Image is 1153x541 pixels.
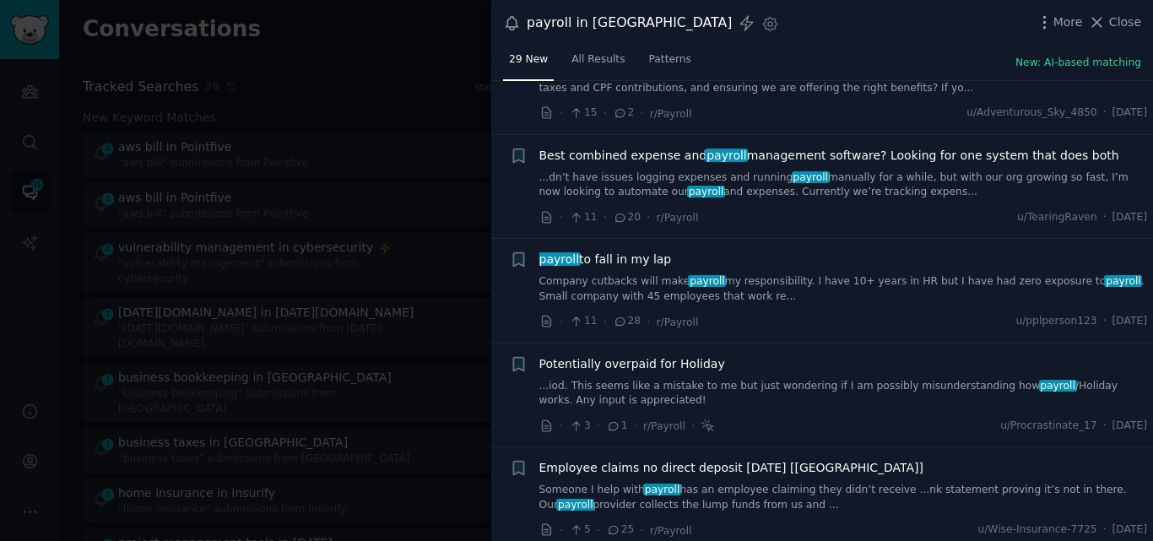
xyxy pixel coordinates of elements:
span: [DATE] [1112,419,1147,434]
span: 11 [569,210,597,225]
a: Company cutbacks will makepayrollmy responsibility. I have 10+ years in HR but I have had zero ex... [539,274,1148,304]
span: r/Payroll [657,212,699,224]
button: More [1036,14,1083,31]
span: payroll [1104,275,1142,287]
span: · [597,417,600,435]
span: [DATE] [1112,105,1147,121]
span: · [640,522,643,539]
a: All Results [566,46,631,81]
span: · [640,105,643,122]
span: · [604,105,607,122]
span: u/Wise-Insurance-7725 [977,522,1096,538]
span: 1 [606,419,627,434]
span: More [1053,14,1083,31]
a: Someone I help withpayrollhas an employee claiming they didn’t receive ...nk statement proving it... [539,483,1148,512]
span: payroll [688,275,726,287]
a: Patterns [643,46,697,81]
span: 15 [569,105,597,121]
a: ...dn’t have issues logging expenses and runningpayrollmanually for a while, but with our org gro... [539,170,1148,200]
a: Potentially overpaid for Holiday [539,355,725,373]
span: payroll [538,252,581,266]
span: payroll [705,149,748,162]
span: All Results [571,52,625,68]
span: · [560,417,563,435]
span: payroll [687,186,725,197]
span: u/TearingRaven [1017,210,1097,225]
span: 2 [613,105,634,121]
span: · [604,313,607,331]
span: 28 [613,314,641,329]
span: · [1103,105,1107,121]
span: u/pplperson123 [1015,314,1096,329]
span: · [1103,210,1107,225]
span: payroll [556,499,594,511]
span: r/Payroll [643,420,685,432]
span: r/Payroll [650,108,692,120]
span: u/Adventurous_Sky_4850 [966,105,1096,121]
a: Employee claims no direct deposit [DATE] [[GEOGRAPHIC_DATA]] [539,459,924,477]
span: 20 [613,210,641,225]
span: Patterns [649,52,691,68]
span: Close [1109,14,1141,31]
span: · [1103,314,1107,329]
span: payroll [792,171,830,183]
div: payroll in [GEOGRAPHIC_DATA] [527,13,732,34]
a: ...iod. This seems like a mistake to me but just wondering if I am possibly misunderstanding howp... [539,379,1148,408]
span: · [647,313,650,331]
span: 5 [569,522,590,538]
span: 29 New [509,52,548,68]
span: · [560,105,563,122]
span: payroll [643,484,681,495]
span: 3 [569,419,590,434]
span: · [1103,419,1107,434]
span: payroll [1039,380,1077,392]
span: · [691,417,695,435]
span: [DATE] [1112,210,1147,225]
span: 11 [569,314,597,329]
span: · [560,313,563,331]
span: u/Procrastinate_17 [1000,419,1097,434]
span: 25 [606,522,634,538]
button: New: AI-based matching [1015,56,1141,71]
span: [DATE] [1112,522,1147,538]
a: payrollto fall in my lap [539,251,672,268]
a: 29 New [503,46,554,81]
span: · [560,208,563,226]
button: Close [1088,14,1141,31]
span: · [634,417,637,435]
a: Best combined expense andpayrollmanagement software? Looking for one system that does both [539,147,1119,165]
span: [DATE] [1112,314,1147,329]
span: · [1103,522,1107,538]
span: r/Payroll [650,525,692,537]
span: · [647,208,650,226]
a: ...e we handle everything properly from a HR perspective. What's the actual process for setting u... [539,66,1148,95]
span: · [597,522,600,539]
span: · [560,522,563,539]
span: Best combined expense and management software? Looking for one system that does both [539,147,1119,165]
span: · [604,208,607,226]
span: to fall in my lap [539,251,672,268]
span: r/Payroll [657,316,699,328]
